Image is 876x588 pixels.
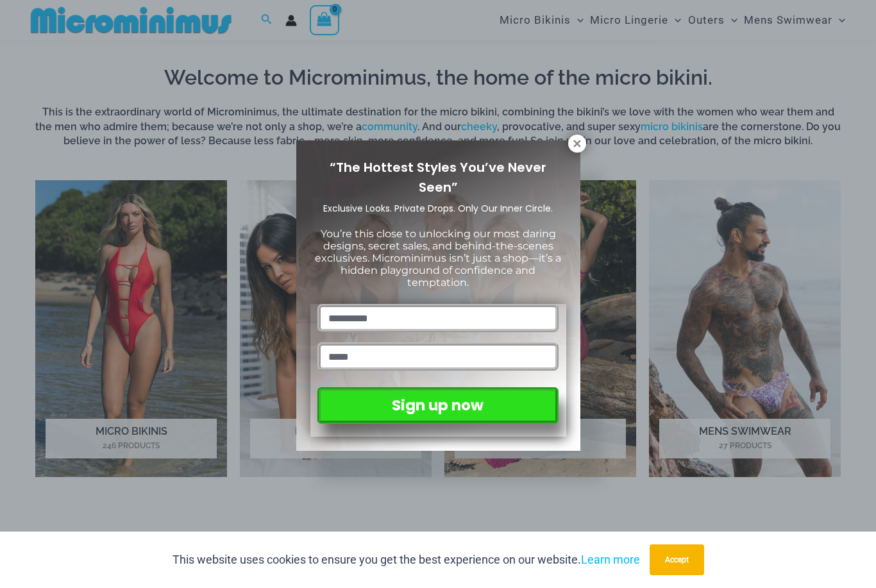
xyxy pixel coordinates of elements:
[323,202,553,215] span: Exclusive Looks. Private Drops. Only Our Inner Circle.
[315,228,561,289] span: You’re this close to unlocking our most daring designs, secret sales, and behind-the-scenes exclu...
[568,135,586,153] button: Close
[173,550,640,569] p: This website uses cookies to ensure you get the best experience on our website.
[650,544,704,575] button: Accept
[581,553,640,566] a: Learn more
[317,387,558,424] button: Sign up now
[330,158,546,196] span: “The Hottest Styles You’ve Never Seen”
